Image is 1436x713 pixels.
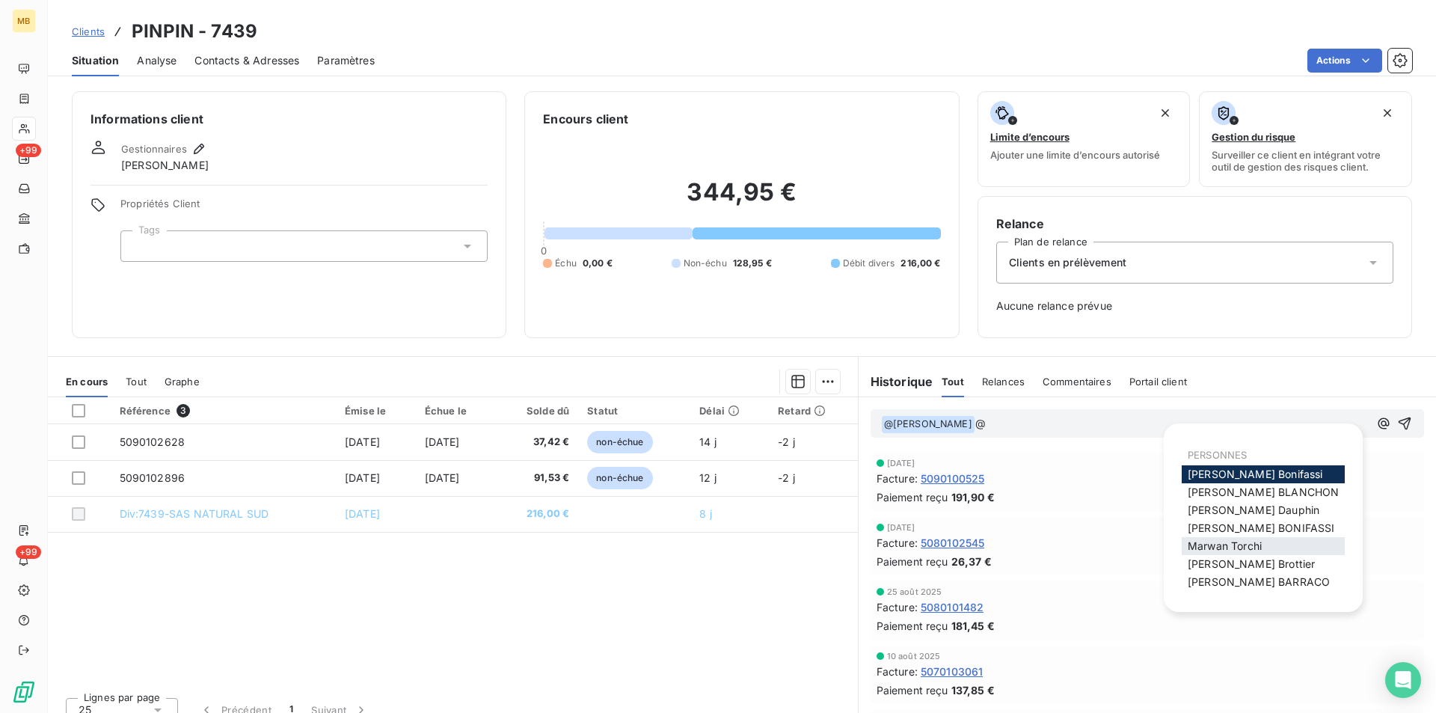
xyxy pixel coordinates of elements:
[1188,504,1319,516] span: [PERSON_NAME] Dauphin
[921,471,985,486] span: 5090100525
[120,471,185,484] span: 5090102896
[425,471,460,484] span: [DATE]
[587,405,681,417] div: Statut
[843,257,895,270] span: Débit divers
[1009,255,1126,270] span: Clients en prélèvement
[877,618,948,634] span: Paiement reçu
[859,373,933,391] h6: Historique
[317,53,375,68] span: Paramètres
[120,198,488,218] span: Propriétés Client
[72,25,105,37] span: Clients
[16,144,41,157] span: +99
[1129,376,1187,388] span: Portail client
[996,215,1393,233] h6: Relance
[951,682,995,698] span: 137,85 €
[543,177,940,222] h2: 344,95 €
[887,652,941,661] span: 10 août 2025
[951,554,992,569] span: 26,37 €
[877,682,948,698] span: Paiement reçu
[583,257,613,270] span: 0,00 €
[951,618,995,634] span: 181,45 €
[543,110,628,128] h6: Encours client
[587,431,652,453] span: non-échue
[684,257,727,270] span: Non-échu
[877,599,918,615] span: Facture :
[699,507,711,520] span: 8 j
[1188,539,1262,552] span: Marwan Torchi
[345,471,380,484] span: [DATE]
[165,376,200,388] span: Graphe
[996,299,1393,313] span: Aucune relance prévue
[921,599,984,615] span: 5080101482
[1199,91,1412,187] button: Gestion du risqueSurveiller ce client en intégrant votre outil de gestion des risques client.
[425,405,488,417] div: Échue le
[699,435,717,448] span: 14 j
[1188,486,1339,498] span: [PERSON_NAME] BLANCHON
[12,680,36,704] img: Logo LeanPay
[506,405,569,417] div: Solde dû
[90,110,488,128] h6: Informations client
[942,376,964,388] span: Tout
[951,489,995,505] span: 191,90 €
[66,376,108,388] span: En cours
[887,523,915,532] span: [DATE]
[121,143,187,155] span: Gestionnaires
[877,535,918,551] span: Facture :
[120,507,269,520] span: Div:7439-SAS NATURAL SUD
[877,489,948,505] span: Paiement reçu
[887,587,942,596] span: 25 août 2025
[177,404,190,417] span: 3
[887,459,915,468] span: [DATE]
[699,471,717,484] span: 12 j
[1188,468,1322,480] span: [PERSON_NAME] Bonifassi
[975,417,986,429] span: @
[137,53,177,68] span: Analyse
[345,405,407,417] div: Émise le
[133,239,145,253] input: Ajouter une valeur
[1188,521,1334,534] span: [PERSON_NAME] BONIFASSI
[541,245,547,257] span: 0
[72,53,119,68] span: Situation
[345,507,380,520] span: [DATE]
[120,404,327,417] div: Référence
[900,257,940,270] span: 216,00 €
[990,149,1160,161] span: Ajouter une limite d’encours autorisé
[1385,662,1421,698] div: Open Intercom Messenger
[194,53,299,68] span: Contacts & Adresses
[587,467,652,489] span: non-échue
[506,435,569,450] span: 37,42 €
[1307,49,1382,73] button: Actions
[733,257,772,270] span: 128,95 €
[121,158,209,173] span: [PERSON_NAME]
[345,435,380,448] span: [DATE]
[12,9,36,33] div: MB
[699,405,760,417] div: Délai
[877,554,948,569] span: Paiement reçu
[978,91,1191,187] button: Limite d’encoursAjouter une limite d’encours autorisé
[882,416,975,433] span: @ [PERSON_NAME]
[1043,376,1111,388] span: Commentaires
[778,435,795,448] span: -2 j
[990,131,1070,143] span: Limite d’encours
[1188,557,1315,570] span: [PERSON_NAME] Brottier
[1188,575,1330,588] span: [PERSON_NAME] BARRACO
[778,405,849,417] div: Retard
[126,376,147,388] span: Tout
[16,545,41,559] span: +99
[506,507,569,521] span: 216,00 €
[72,24,105,39] a: Clients
[778,471,795,484] span: -2 j
[921,664,984,679] span: 5070103061
[1212,149,1399,173] span: Surveiller ce client en intégrant votre outil de gestion des risques client.
[132,18,257,45] h3: PINPIN - 7439
[1188,449,1247,461] span: PERSONNES
[877,664,918,679] span: Facture :
[982,376,1025,388] span: Relances
[120,435,185,448] span: 5090102628
[555,257,577,270] span: Échu
[425,435,460,448] span: [DATE]
[877,471,918,486] span: Facture :
[506,471,569,486] span: 91,53 €
[921,535,985,551] span: 5080102545
[1212,131,1295,143] span: Gestion du risque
